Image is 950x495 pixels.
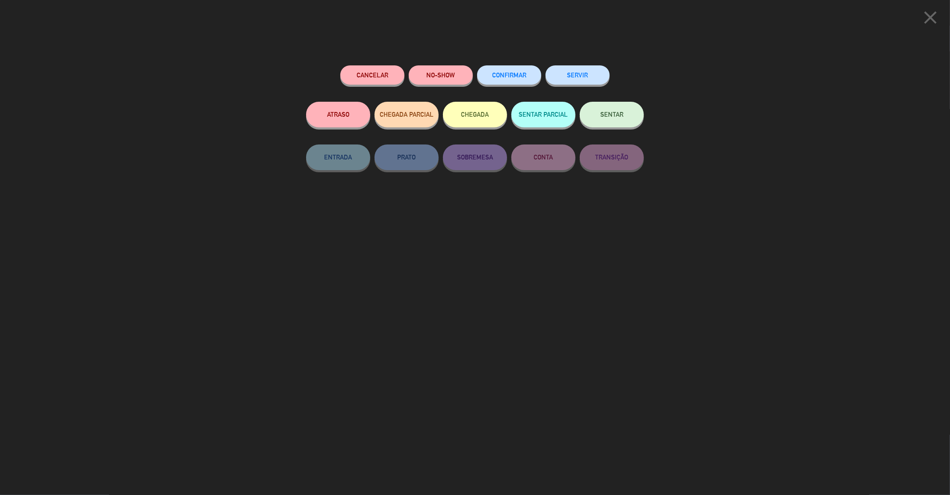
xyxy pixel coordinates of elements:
button: CONTA [511,144,575,170]
button: PRATO [375,144,439,170]
button: CHEGADA [443,102,507,127]
button: close [917,6,944,32]
button: SERVIR [546,65,610,85]
span: CONFIRMAR [492,71,526,79]
button: CONFIRMAR [477,65,541,85]
button: CHEGADA PARCIAL [375,102,439,127]
span: CHEGADA PARCIAL [380,111,434,118]
button: ENTRADA [306,144,370,170]
button: Cancelar [340,65,404,85]
i: close [920,7,941,28]
button: SENTAR PARCIAL [511,102,575,127]
button: SENTAR [580,102,644,127]
button: SOBREMESA [443,144,507,170]
button: TRANSIÇÃO [580,144,644,170]
button: ATRASO [306,102,370,127]
button: NO-SHOW [409,65,473,85]
span: SENTAR [600,111,623,118]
